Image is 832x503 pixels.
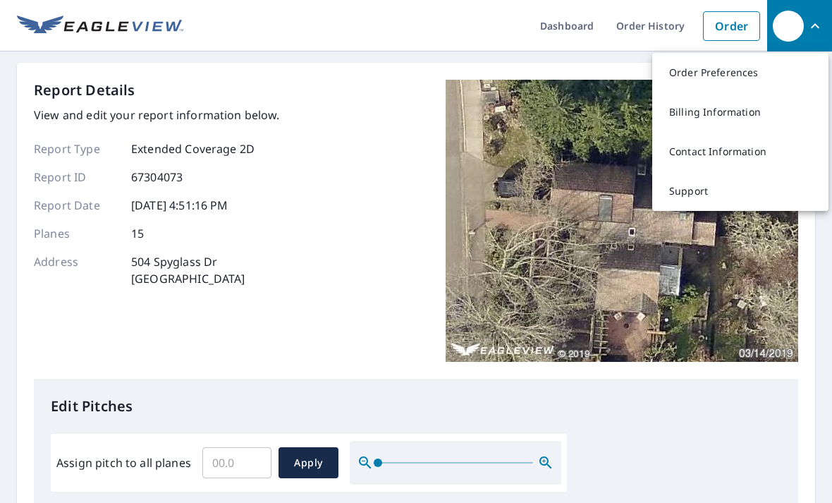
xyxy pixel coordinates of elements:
[290,454,327,472] span: Apply
[34,140,118,157] p: Report Type
[131,225,144,242] p: 15
[131,253,245,287] p: 504 Spyglass Dr [GEOGRAPHIC_DATA]
[34,107,280,123] p: View and edit your report information below.
[34,197,118,214] p: Report Date
[703,11,760,41] a: Order
[34,169,118,186] p: Report ID
[34,225,118,242] p: Planes
[652,92,828,132] a: Billing Information
[51,396,781,417] p: Edit Pitches
[279,447,338,478] button: Apply
[131,169,183,186] p: 67304073
[652,171,828,211] a: Support
[34,80,135,101] p: Report Details
[652,53,828,92] a: Order Preferences
[17,16,183,37] img: EV Logo
[131,197,228,214] p: [DATE] 4:51:16 PM
[202,443,271,483] input: 00.0
[131,140,255,157] p: Extended Coverage 2D
[56,454,191,471] label: Assign pitch to all planes
[446,80,798,362] img: Top image
[652,132,828,171] a: Contact Information
[34,253,118,287] p: Address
